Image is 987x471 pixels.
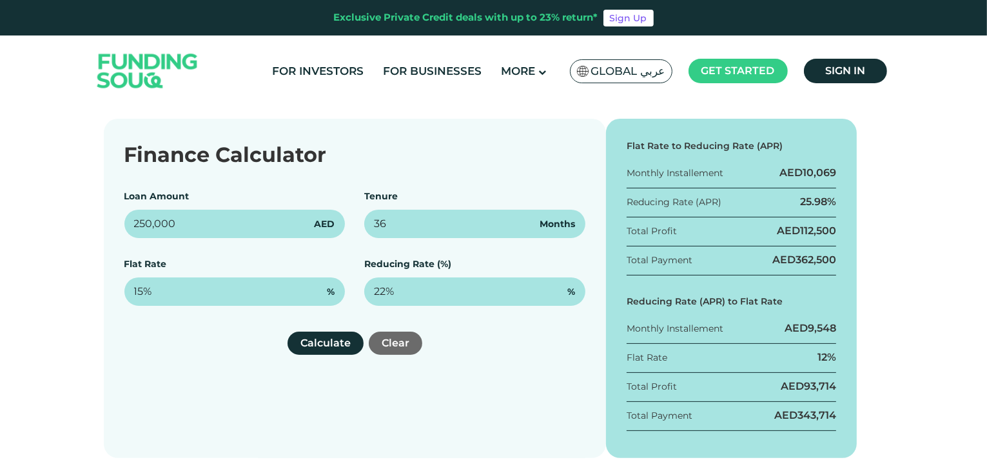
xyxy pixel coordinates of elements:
span: Global عربي [591,64,665,79]
div: Flat Rate [627,351,667,365]
label: Loan Amount [124,190,190,202]
span: 343,714 [797,409,836,421]
button: Clear [369,332,422,355]
label: Reducing Rate (%) [364,258,451,270]
a: For Investors [269,61,367,82]
span: Get started [701,65,775,77]
div: AED [785,321,836,336]
div: Monthly Installement [627,166,723,180]
img: Logo [84,39,211,104]
div: Finance Calculator [124,139,585,170]
img: SA Flag [577,66,589,77]
div: Total Payment [627,254,692,267]
span: More [501,65,535,77]
span: 112,500 [800,225,836,237]
div: 25.98% [800,195,836,209]
span: Sign in [825,65,865,77]
div: Exclusive Private Credit deals with up to 23% return* [334,10,598,25]
div: Monthly Installement [627,322,723,336]
div: AED [781,379,836,394]
div: AED [777,224,836,238]
div: Total Profit [627,380,677,394]
span: 93,714 [804,380,836,392]
div: AED [772,253,836,267]
span: % [327,285,335,299]
span: 362,500 [796,254,836,266]
div: Total Payment [627,409,692,423]
label: Tenure [364,190,398,202]
div: AED [774,408,836,423]
div: Total Profit [627,225,677,238]
span: 9,548 [808,322,836,334]
span: AED [314,217,335,231]
a: Sign in [804,59,887,83]
div: 12% [817,350,836,365]
label: Flat Rate [124,258,167,270]
div: Reducing Rate (APR) to Flat Rate [627,295,837,308]
a: For Businesses [380,61,485,82]
div: Flat Rate to Reducing Rate (APR) [627,139,837,153]
div: AED [779,166,836,180]
button: Calculate [288,332,364,355]
span: Months [540,217,575,231]
a: Sign Up [603,10,654,26]
div: Reducing Rate (APR) [627,195,721,209]
span: % [567,285,575,299]
span: 10,069 [803,166,836,179]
